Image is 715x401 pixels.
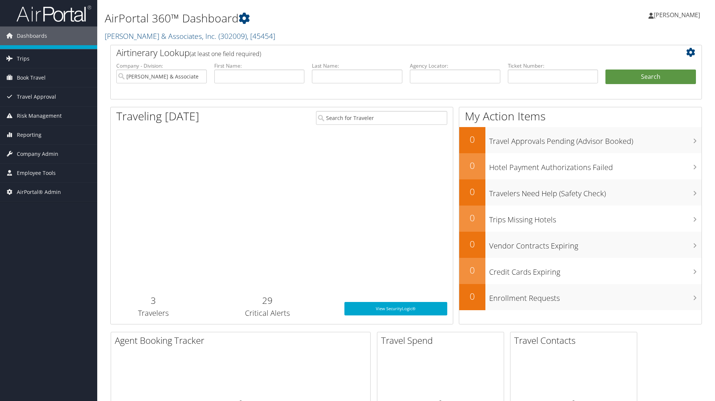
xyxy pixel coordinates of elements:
label: First Name: [214,62,305,70]
h3: Trips Missing Hotels [489,211,702,225]
span: (at least one field required) [190,50,261,58]
button: Search [605,70,696,84]
label: Last Name: [312,62,402,70]
span: [PERSON_NAME] [654,11,700,19]
span: Book Travel [17,68,46,87]
a: [PERSON_NAME] [648,4,708,26]
h2: Agent Booking Tracker [115,334,370,347]
h3: Travel Approvals Pending (Advisor Booked) [489,132,702,146]
a: 0Trips Missing Hotels [459,206,702,232]
h1: My Action Items [459,108,702,124]
span: Trips [17,49,30,68]
h2: 0 [459,185,485,198]
h3: Travelers [116,308,191,318]
h2: Travel Spend [381,334,504,347]
a: 0Enrollment Requests [459,284,702,310]
span: Dashboards [17,27,47,45]
span: Company Admin [17,145,58,163]
h3: Travelers Need Help (Safety Check) [489,185,702,199]
a: 0Hotel Payment Authorizations Failed [459,153,702,179]
h2: 0 [459,212,485,224]
h2: 0 [459,264,485,277]
h2: Travel Contacts [514,334,637,347]
h2: 0 [459,290,485,303]
h2: 0 [459,238,485,250]
label: Agency Locator: [410,62,500,70]
h3: Critical Alerts [202,308,333,318]
h1: AirPortal 360™ Dashboard [105,10,507,26]
h1: Traveling [DATE] [116,108,199,124]
h3: Hotel Payment Authorizations Failed [489,158,702,173]
a: 0Vendor Contracts Expiring [459,232,702,258]
h3: Enrollment Requests [489,289,702,303]
span: Travel Approval [17,87,56,106]
span: Reporting [17,126,42,144]
img: airportal-logo.png [16,5,91,22]
span: Risk Management [17,107,62,125]
label: Company - Division: [116,62,207,70]
span: AirPortal® Admin [17,183,61,201]
a: 0Credit Cards Expiring [459,258,702,284]
a: [PERSON_NAME] & Associates, Inc. [105,31,275,41]
h2: Airtinerary Lookup [116,46,647,59]
span: Employee Tools [17,164,56,182]
span: , [ 45454 ] [247,31,275,41]
label: Ticket Number: [508,62,598,70]
span: ( 302009 ) [218,31,247,41]
h3: Credit Cards Expiring [489,263,702,277]
a: 0Travelers Need Help (Safety Check) [459,179,702,206]
a: View SecurityLogic® [344,302,447,315]
input: Search for Traveler [316,111,447,125]
h2: 3 [116,294,191,307]
h2: 29 [202,294,333,307]
a: 0Travel Approvals Pending (Advisor Booked) [459,127,702,153]
h2: 0 [459,133,485,146]
h2: 0 [459,159,485,172]
h3: Vendor Contracts Expiring [489,237,702,251]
